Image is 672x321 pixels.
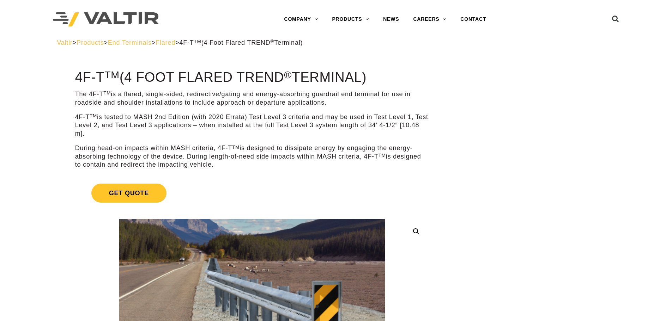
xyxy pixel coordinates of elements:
sup: TM [104,69,120,80]
a: Valtir [57,39,72,46]
sup: TM [232,144,240,150]
a: Products [77,39,104,46]
a: COMPANY [277,12,325,26]
sup: ® [284,69,292,80]
a: CONTACT [453,12,493,26]
a: Get Quote [75,175,429,211]
p: 4F-T is tested to MASH 2nd Edition (with 2020 Errata) Test Level 3 criteria and may be used in Te... [75,113,429,138]
h1: 4F-T (4 Foot Flared TREND Terminal) [75,70,429,85]
a: Flared [156,39,175,46]
a: PRODUCTS [325,12,376,26]
sup: ® [270,39,274,44]
sup: TM [103,90,111,95]
span: Get Quote [91,184,167,203]
a: NEWS [376,12,406,26]
sup: TM [90,113,97,118]
p: During head-on impacts within MASH criteria, 4F-T is designed to dissipate energy by engaging the... [75,144,429,169]
span: 4F-T (4 Foot Flared TREND Terminal) [179,39,303,46]
sup: TM [194,39,201,44]
p: The 4F-T is a flared, single-sided, redirective/gating and energy-absorbing guardrail end termina... [75,90,429,107]
a: End Terminals [108,39,152,46]
div: > > > > [57,39,615,47]
sup: TM [379,153,386,158]
img: Valtir [53,12,159,27]
a: CAREERS [406,12,453,26]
